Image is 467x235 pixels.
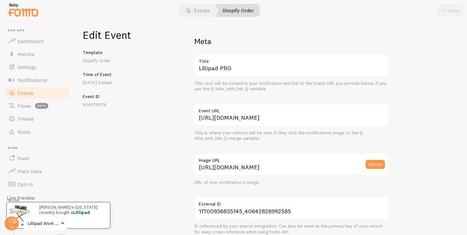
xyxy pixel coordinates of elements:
span: Push [18,155,29,162]
p: Shopify Order [83,57,171,64]
span: Inline [8,198,71,203]
span: Rules [18,129,30,135]
h5: Time of Event [83,72,171,77]
div: This text will be bolded in your notification and link to the Event URL you provide below, if you... [194,81,389,92]
span: Opt-In [18,181,33,187]
span: Metrics [18,51,34,57]
p: [DATE] 1:44am [83,79,171,86]
a: Push Data [4,165,71,178]
label: Image URL [194,153,389,164]
a: Theme [4,112,71,125]
a: Flows beta [4,99,71,112]
a: Opt-In [4,178,71,191]
a: Inline [4,205,71,218]
a: Rules [4,125,71,138]
div: ID referenced by your source integration. Can also be used as the primary key of your record for ... [194,223,389,235]
div: URL of your notification's image [194,180,389,185]
div: This is where your visitors will be sent if they click the notifications image or the {{ title_wi... [194,130,389,141]
h5: Template [83,50,171,55]
p: 834379076 [83,101,171,108]
span: Notifications [18,77,47,83]
a: Metrics [4,48,71,61]
label: Title [194,54,389,65]
a: Dashboard [4,35,71,48]
span: beta [35,103,48,109]
span: Pop-ups [8,28,71,33]
h1: Edit Event [83,28,171,42]
span: Theme [18,116,34,122]
h5: Event ID [83,94,171,99]
a: Notifications [4,73,71,86]
a: Events [4,86,71,99]
span: Events [18,90,33,96]
label: Event URL [194,104,389,115]
a: Settings [4,61,71,73]
span: Lillipad Work Solutions [28,219,59,227]
img: fomo-relay-logo-orange.svg [7,2,39,18]
span: Inline [18,208,30,214]
span: Settings [18,64,36,70]
span: Push Data [18,168,42,174]
h2: Meta [194,36,389,46]
button: Upload [365,160,385,169]
a: Lillipad Work Solutions [23,216,67,231]
span: Dashboard [18,38,43,44]
span: Flows [18,103,31,109]
label: External ID [194,197,389,208]
span: Push [8,146,71,150]
a: Push [4,152,71,165]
